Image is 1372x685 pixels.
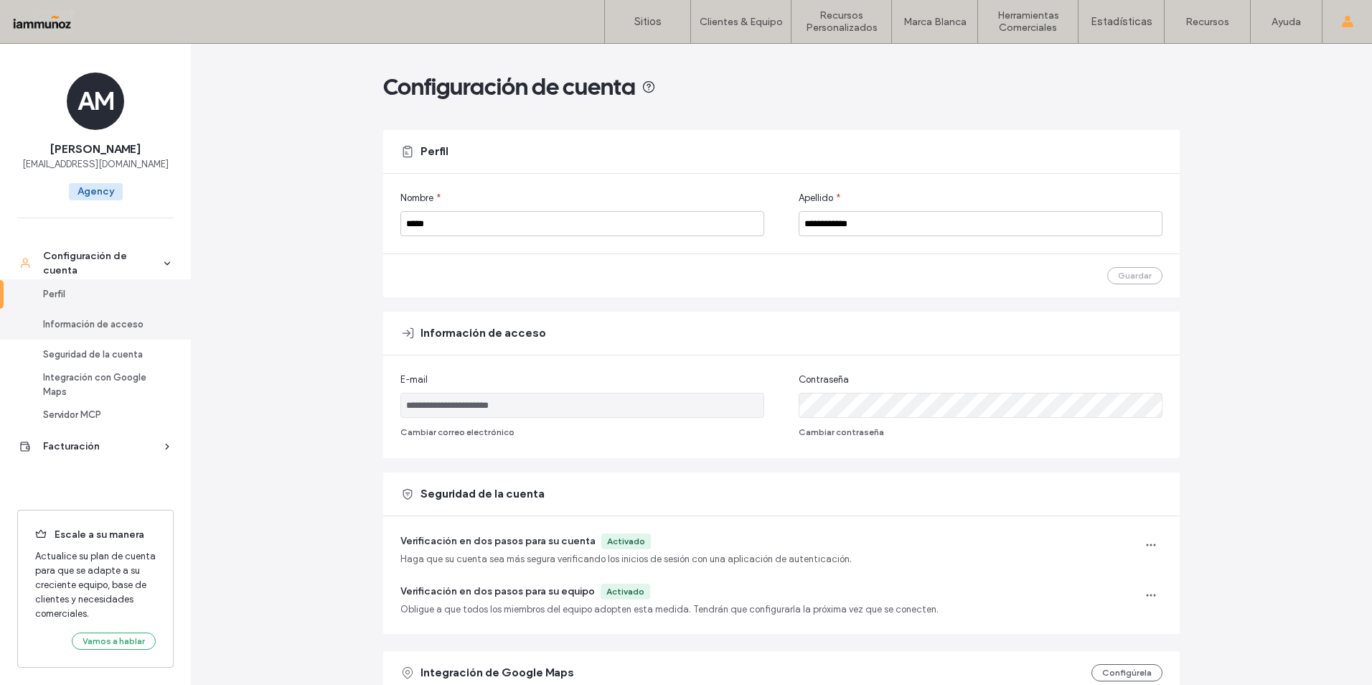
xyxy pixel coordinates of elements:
label: Recursos [1185,16,1229,28]
div: AM [67,73,124,130]
span: Contraseña [799,373,849,387]
div: Seguridad de la cuenta [43,348,161,362]
label: Sitios [634,15,662,28]
label: Marca Blanca [903,16,967,28]
label: Herramientas Comerciales [978,9,1078,34]
input: E-mail [400,393,764,418]
div: Activado [607,535,645,548]
div: Facturación [43,439,161,454]
div: Información de acceso [43,317,161,332]
span: Nombre [400,191,433,205]
label: Clientes & Equipo [700,16,783,28]
span: E-mail [400,373,428,387]
input: Nombre [400,211,764,236]
span: Ayuda [31,10,70,23]
input: Contraseña [799,393,1162,418]
button: Configúrela [1091,664,1162,681]
label: Estadísticas [1091,15,1152,28]
label: Ayuda [1272,16,1301,28]
div: Activado [606,585,644,598]
button: Vamos a hablar [72,633,156,650]
button: Cambiar contraseña [799,424,884,441]
span: Apellido [799,191,833,205]
span: Verificación en dos pasos para su cuenta [400,535,596,547]
span: Configuración de cuenta [383,73,636,101]
span: Integración de Google Maps [420,665,574,681]
input: Apellido [799,211,1162,236]
span: Agency [69,183,123,200]
span: Seguridad de la cuenta [420,486,545,502]
div: Configuración de cuenta [43,249,161,278]
div: Integración con Google Maps [43,371,161,399]
button: Cambiar correo electrónico [400,424,514,441]
span: Información de acceso [420,325,546,341]
div: Servidor MCP [43,408,161,422]
div: Perfil [43,287,161,302]
span: Haga que su cuenta sea más segura verificando los inicios de sesión con una aplicación de autenti... [400,552,852,567]
span: Escale a su manera [35,528,156,544]
span: Perfil [420,144,448,159]
span: Verificación en dos pasos para su equipo [400,585,595,597]
span: [PERSON_NAME] [50,141,141,157]
label: Recursos Personalizados [791,9,891,34]
span: Actualice su plan de cuenta para que se adapte a su creciente equipo, base de clientes y necesida... [35,549,156,621]
span: Obligue a que todos los miembros del equipo adopten esta medida. Tendrán que configurarla la próx... [400,602,939,617]
span: [EMAIL_ADDRESS][DOMAIN_NAME] [22,157,169,172]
